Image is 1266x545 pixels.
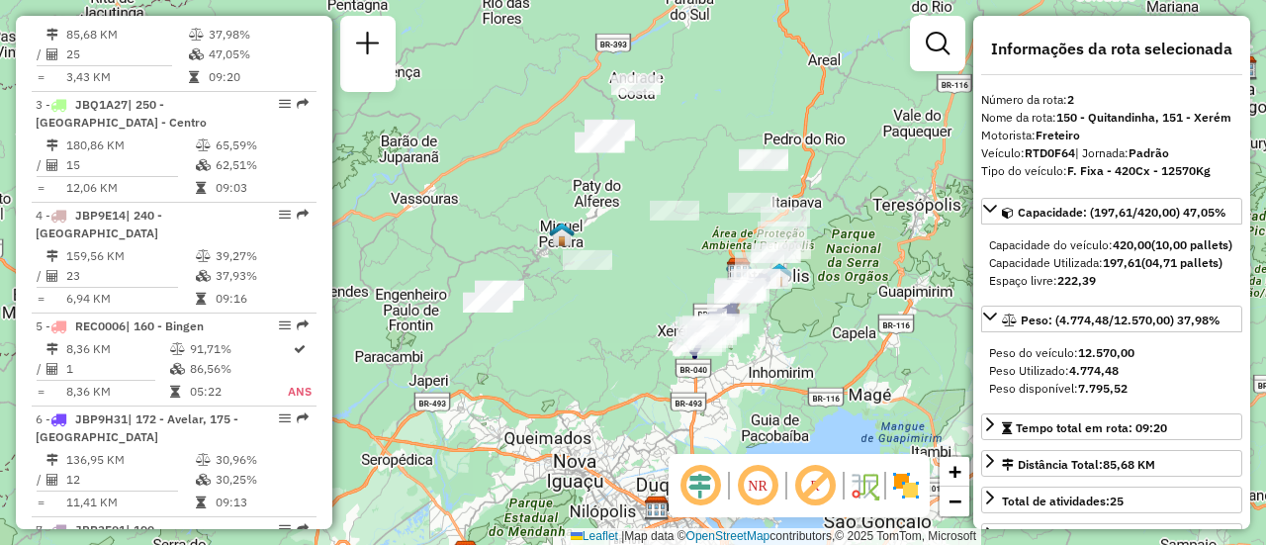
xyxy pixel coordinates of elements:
[36,45,45,64] td: /
[739,151,788,171] div: Atividade não roteirizada - RAQUEL HERNANDEZ
[215,289,309,309] td: 09:16
[215,155,309,175] td: 62,51%
[75,208,126,223] span: JBP9E14
[989,380,1234,398] div: Peso disponível:
[65,289,195,309] td: 6,94 KM
[279,412,291,424] em: Opções
[279,319,291,331] em: Opções
[989,362,1234,380] div: Peso Utilizado:
[75,97,128,112] span: JBQ1A27
[585,120,634,139] div: Atividade não roteirizada - VILMAR NID DE SOUZA
[196,474,211,486] i: % de utilização da cubagem
[36,411,238,444] span: 6 -
[611,75,661,95] div: Atividade não roteirizada - RAFA E JANA BAR
[1036,128,1080,142] strong: Freteiro
[279,523,291,535] em: Opções
[46,343,58,355] i: Distância Total
[279,209,291,221] em: Opções
[215,178,309,198] td: 09:03
[981,413,1242,440] a: Tempo total em rota: 09:20
[1002,456,1155,474] div: Distância Total:
[1016,420,1167,435] span: Tempo total em rota: 09:20
[981,109,1242,127] div: Nome da rota:
[1078,345,1134,360] strong: 12.570,00
[297,523,309,535] em: Rota exportada
[981,144,1242,162] div: Veículo:
[170,386,180,398] i: Tempo total em rota
[75,411,128,426] span: JBP9H31
[126,318,204,333] span: | 160 - Bingen
[189,71,199,83] i: Tempo total em rota
[36,97,207,130] span: | 250 - [GEOGRAPHIC_DATA] - Centro
[196,250,211,262] i: % de utilização do peso
[463,293,512,313] div: Atividade não roteirizada - BAR MER MANGUEIRENSE
[739,149,788,169] div: Atividade não roteirizada - ANITA DE FREITAS ANE
[1002,494,1124,508] span: Total de atividades:
[735,252,784,272] div: Atividade não roteirizada - ALESSANDRA SILVA MIR
[36,208,162,240] span: | 240 - [GEOGRAPHIC_DATA]
[981,127,1242,144] div: Motorista:
[65,266,195,286] td: 23
[621,529,624,543] span: |
[751,243,800,263] div: Atividade não roteirizada - DIB2011 COMERCIO DE
[1067,163,1211,178] strong: F. Fixa - 420Cx - 12570Kg
[36,493,45,512] td: =
[46,48,58,60] i: Total de Atividades
[287,382,313,402] td: ANS
[36,382,45,402] td: =
[65,155,195,175] td: 15
[849,470,880,501] img: Fluxo de ruas
[75,318,126,333] span: REC0006
[65,246,195,266] td: 159,56 KM
[215,136,309,155] td: 65,59%
[279,98,291,110] em: Opções
[36,359,45,379] td: /
[46,250,58,262] i: Distância Total
[170,363,185,375] i: % de utilização da cubagem
[1018,205,1226,220] span: Capacidade: (197,61/420,00) 47,05%
[1057,273,1096,288] strong: 222,39
[981,40,1242,58] h4: Informações da rota selecionada
[1021,313,1221,327] span: Peso: (4.774,48/12.570,00) 37,98%
[1113,237,1151,252] strong: 420,00
[65,359,169,379] td: 1
[297,319,309,331] em: Rota exportada
[65,67,188,87] td: 3,43 KM
[1069,363,1119,378] strong: 4.774,48
[215,246,309,266] td: 39,27%
[761,207,810,227] div: Atividade não roteirizada - NATALIA CARREIRO
[36,67,45,87] td: =
[981,306,1242,332] a: Peso: (4.774,48/12.570,00) 37,98%
[566,528,981,545] div: Map data © contributors,© 2025 TomTom, Microsoft
[677,462,724,509] span: Ocultar deslocamento
[726,257,752,283] img: CDD Petropolis
[1025,145,1075,160] strong: RTD0F64
[46,29,58,41] i: Distância Total
[75,522,126,537] span: JBP3F01
[65,382,169,402] td: 8,36 KM
[36,318,204,333] span: 5 -
[36,266,45,286] td: /
[918,24,957,63] a: Exibir filtros
[215,450,309,470] td: 30,96%
[46,454,58,466] i: Distância Total
[208,25,308,45] td: 37,98%
[208,67,308,87] td: 09:20
[170,343,185,355] i: % de utilização do peso
[65,136,195,155] td: 180,86 KM
[65,339,169,359] td: 8,36 KM
[575,133,624,152] div: Atividade não roteirizada - FaBIO SALVADO FERRE
[189,339,287,359] td: 91,71%
[1078,381,1128,396] strong: 7.795,52
[189,29,204,41] i: % de utilização do peso
[949,459,961,484] span: +
[989,236,1234,254] div: Capacidade do veículo:
[36,178,45,198] td: =
[762,239,811,259] div: Atividade não roteirizada - ELAINE DOS SANTOS GU
[46,159,58,171] i: Total de Atividades
[1075,145,1169,160] span: | Jornada:
[65,45,188,64] td: 25
[586,122,635,141] div: Atividade não roteirizada - MERCEARIA MOREIRA
[981,91,1242,109] div: Número da rota:
[475,281,524,301] div: Atividade não roteirizada - ELIMARIO RANGEL DOS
